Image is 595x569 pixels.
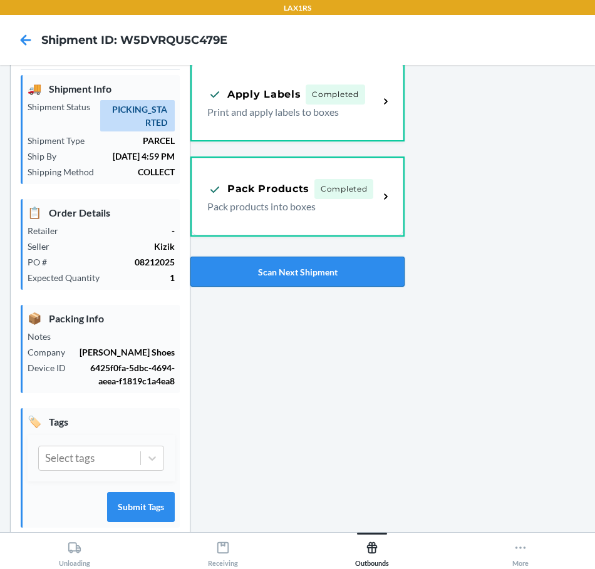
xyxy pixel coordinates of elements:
[110,271,175,284] p: 1
[28,224,68,237] p: Retailer
[149,533,298,567] button: Receiving
[512,536,529,567] div: More
[28,204,41,221] span: 📋
[28,100,100,113] p: Shipment Status
[207,199,369,214] p: Pack products into boxes
[314,179,373,199] span: Completed
[207,86,301,102] div: Apply Labels
[28,165,104,178] p: Shipping Method
[68,224,175,237] p: -
[28,330,61,343] p: Notes
[45,450,95,466] div: Select tags
[28,204,175,221] p: Order Details
[107,492,175,522] button: Submit Tags
[28,271,110,284] p: Expected Quantity
[284,3,311,14] p: LAX1RS
[75,346,175,359] p: [PERSON_NAME] Shoes
[28,413,41,430] span: 🏷️
[28,80,41,97] span: 🚚
[355,536,389,567] div: Outbounds
[28,361,76,374] p: Device ID
[57,255,175,269] p: 08212025
[207,182,309,197] div: Pack Products
[100,100,175,131] span: PICKING_STARTED
[208,536,238,567] div: Receiving
[28,80,175,97] p: Shipment Info
[190,61,405,141] a: Apply LabelsCompletedPrint and apply labels to boxes
[28,310,175,327] p: Packing Info
[59,536,90,567] div: Unloading
[28,310,41,327] span: 📦
[28,413,175,430] p: Tags
[28,255,57,269] p: PO #
[297,533,447,567] button: Outbounds
[28,346,75,359] p: Company
[28,150,66,163] p: Ship By
[95,134,175,147] p: PARCEL
[104,165,175,178] p: COLLECT
[41,32,227,48] h4: Shipment ID: W5DVRQU5C479E
[207,105,369,120] p: Print and apply labels to boxes
[28,240,59,253] p: Seller
[59,240,175,253] p: Kizik
[66,150,175,163] p: [DATE] 4:59 PM
[28,134,95,147] p: Shipment Type
[306,85,365,105] span: Completed
[76,361,175,387] p: 6425f0fa-5dbc-4694-aeea-f1819c1a4ea8
[190,156,405,237] a: Pack ProductsCompletedPack products into boxes
[190,257,405,287] button: Scan Next Shipment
